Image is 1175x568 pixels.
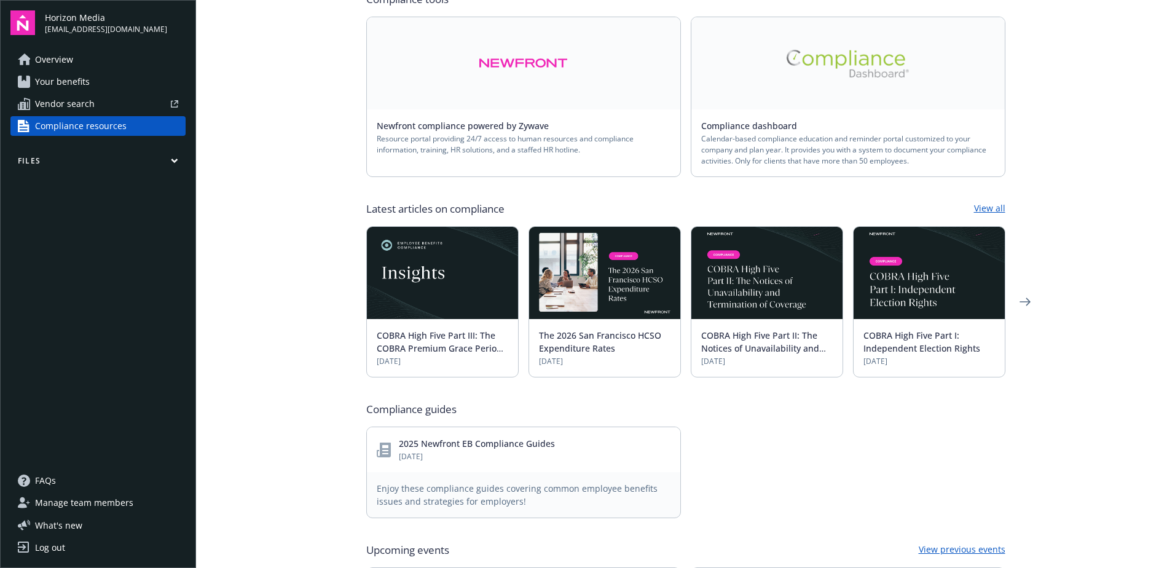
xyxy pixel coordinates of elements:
span: [DATE] [399,451,555,462]
button: What's new [10,519,102,532]
a: Alt [691,17,1005,109]
img: BLOG-Card Image - Compliance - COBRA High Five Pt 1 07-18-25.jpg [854,227,1005,319]
span: [DATE] [863,356,995,367]
span: Manage team members [35,493,133,513]
span: Enjoy these compliance guides covering common employee benefits issues and strategies for employers! [377,482,670,508]
a: COBRA High Five Part II: The Notices of Unavailability and Termination of Coverage [701,329,819,367]
a: The 2026 San Francisco HCSO Expenditure Rates [539,329,661,354]
a: Your benefits [10,72,186,92]
a: Vendor search [10,94,186,114]
span: Latest articles on compliance [366,202,505,216]
a: COBRA High Five Part I: Independent Election Rights [863,329,980,354]
span: Compliance guides [366,402,457,417]
a: COBRA High Five Part III: The COBRA Premium Grace Period and Shortfalls [377,329,502,367]
a: Newfront compliance powered by Zywave [377,120,559,132]
a: Alt [367,17,680,109]
span: What ' s new [35,519,82,532]
span: [EMAIL_ADDRESS][DOMAIN_NAME] [45,24,167,35]
span: Upcoming events [366,543,449,558]
span: Resource portal providing 24/7 access to human resources and compliance information, training, HR... [377,133,670,156]
img: Alt [787,50,910,77]
span: [DATE] [539,356,670,367]
img: BLOG+Card Image - Compliance - 2026 SF HCSO Expenditure Rates - 08-26-25.jpg [529,227,680,319]
a: Compliance dashboard [701,120,807,132]
span: Overview [35,50,73,69]
img: navigator-logo.svg [10,10,35,35]
a: View previous events [919,543,1005,558]
span: [DATE] [377,356,508,367]
a: Compliance resources [10,116,186,136]
button: Horizon Media[EMAIL_ADDRESS][DOMAIN_NAME] [45,10,186,35]
a: 2025 Newfront EB Compliance Guides [399,438,555,449]
a: FAQs [10,471,186,491]
button: Files [10,156,186,171]
img: Card Image - EB Compliance Insights.png [367,227,518,319]
span: [DATE] [701,356,833,367]
a: Manage team members [10,493,186,513]
a: Overview [10,50,186,69]
span: Vendor search [35,94,95,114]
span: Your benefits [35,72,90,92]
span: Compliance resources [35,116,127,136]
img: BLOG-Card Image - Compliance - COBRA High Five Pt 2 - 08-21-25.jpg [691,227,843,319]
a: View all [974,202,1005,216]
span: FAQs [35,471,56,491]
img: Alt [479,49,568,77]
div: Log out [35,538,65,558]
a: Next [1015,292,1035,312]
span: Calendar-based compliance education and reminder portal customized to your company and plan year.... [701,133,995,167]
span: Horizon Media [45,11,167,24]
